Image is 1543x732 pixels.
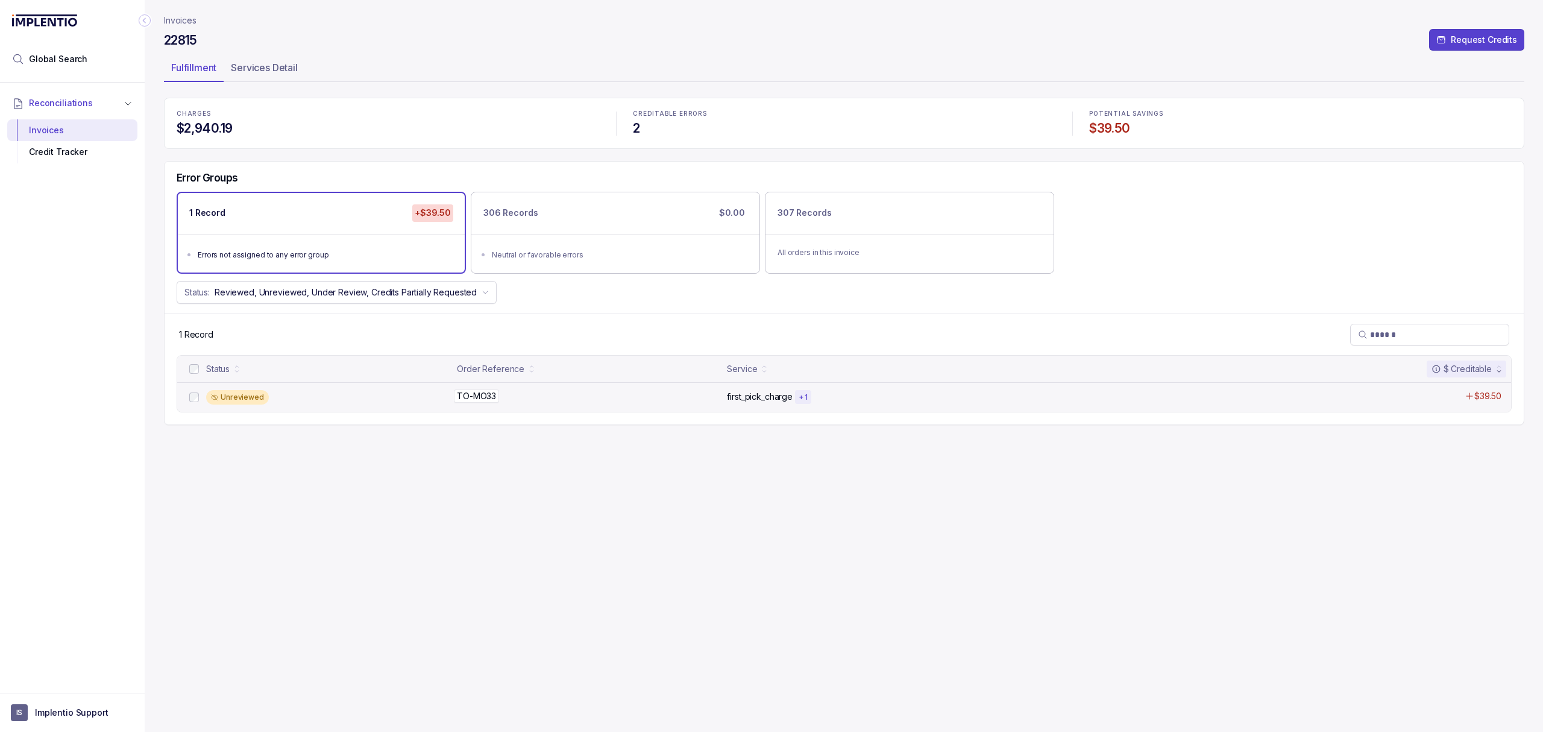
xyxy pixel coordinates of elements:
div: Credit Tracker [17,141,128,163]
p: 1 Record [189,207,225,219]
button: Reconciliations [7,90,137,116]
p: POTENTIAL SAVINGS [1089,110,1512,118]
button: Status:Reviewed, Unreviewed, Under Review, Credits Partially Requested [177,281,497,304]
p: CREDITABLE ERRORS [633,110,1055,118]
div: Invoices [17,119,128,141]
p: Reviewed, Unreviewed, Under Review, Credits Partially Requested [215,286,477,298]
p: Implentio Support [35,707,108,719]
div: Reconciliations [7,117,137,166]
h4: 2 [633,120,1055,137]
span: Reconciliations [29,97,93,109]
h5: Error Groups [177,171,238,185]
div: Errors not assigned to any error group [198,249,452,261]
p: $39.50 [1474,390,1501,402]
p: All orders in this invoice [778,247,1042,259]
p: Status: [184,286,210,298]
div: Service [727,363,757,375]
input: checkbox-checkbox [189,364,199,374]
ul: Tab Group [164,58,1524,82]
h4: $39.50 [1089,120,1512,137]
p: Request Credits [1451,34,1517,46]
input: checkbox-checkbox [189,393,199,402]
button: User initialsImplentio Support [11,704,134,721]
p: 1 Record [179,329,213,341]
p: 307 Records [778,207,831,219]
p: + 1 [799,393,808,402]
span: Global Search [29,53,87,65]
span: User initials [11,704,28,721]
p: 306 Records [483,207,538,219]
p: Fulfillment [171,60,216,75]
p: CHARGES [177,110,599,118]
button: Request Credits [1429,29,1524,51]
nav: breadcrumb [164,14,196,27]
a: Invoices [164,14,196,27]
p: TO-MO33 [454,390,499,403]
li: Tab Fulfillment [164,58,224,82]
div: Remaining page entries [179,329,213,341]
div: Neutral or favorable errors [492,249,746,261]
h4: $2,940.19 [177,120,599,137]
div: Unreviewed [206,390,269,405]
h4: 22815 [164,32,197,49]
div: Status [206,363,230,375]
li: Tab Services Detail [224,58,305,82]
p: Services Detail [231,60,298,75]
div: Collapse Icon [137,13,152,28]
p: +$39.50 [412,204,453,221]
p: first_pick_charge [727,391,793,403]
div: Order Reference [457,363,524,375]
div: $ Creditable [1431,363,1492,375]
p: $0.00 [717,204,747,221]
